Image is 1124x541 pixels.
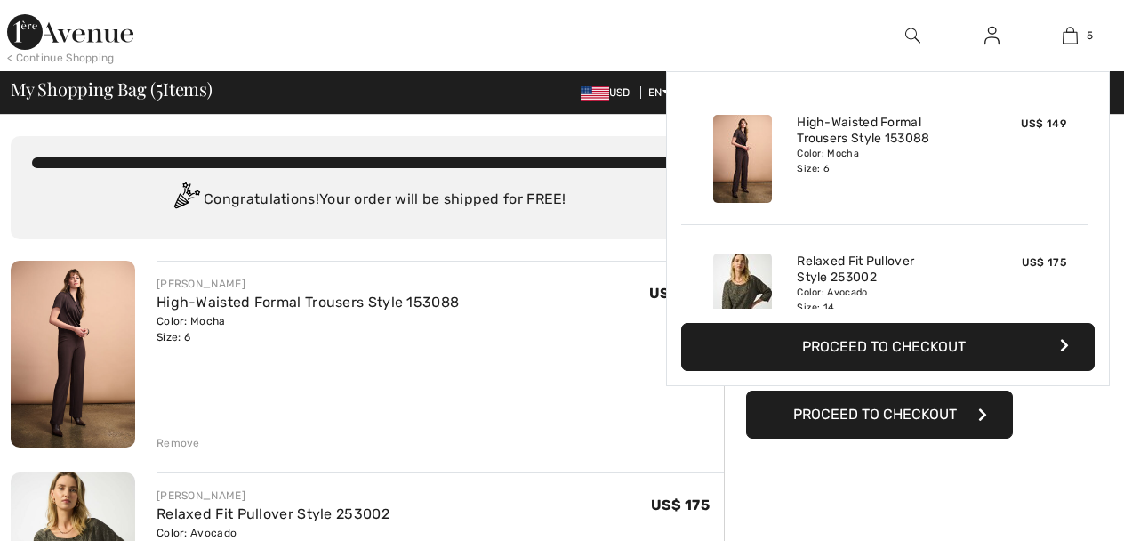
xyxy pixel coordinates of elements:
span: 5 [156,76,163,99]
span: USD [581,86,638,99]
span: EN [648,86,670,99]
img: Congratulation2.svg [168,182,204,218]
span: US$ 149 [649,285,710,302]
div: [PERSON_NAME] [157,276,459,292]
a: Relaxed Fit Pullover Style 253002 [797,254,972,286]
a: Sign In [970,25,1014,47]
div: Color: Mocha Size: 6 [797,147,972,175]
span: 5 [1087,28,1093,44]
img: US Dollar [581,86,609,101]
span: US$ 175 [651,497,710,513]
img: Relaxed Fit Pullover Style 253002 [713,254,772,342]
img: High-Waisted Formal Trousers Style 153088 [713,115,772,203]
div: < Continue Shopping [7,50,115,66]
img: My Info [984,25,1000,46]
button: Proceed to Checkout [746,391,1013,439]
div: [PERSON_NAME] [157,488,389,504]
div: Congratulations! Your order will be shipped for FREE! [32,182,702,218]
img: High-Waisted Formal Trousers Style 153088 [11,261,135,448]
span: Proceed to Checkout [793,406,957,423]
img: 1ère Avenue [7,14,133,50]
img: search the website [905,25,920,46]
div: Remove [157,435,200,451]
span: My Shopping Bag ( Items) [11,80,213,98]
a: High-Waisted Formal Trousers Style 153088 [157,294,459,311]
div: Color: Mocha Size: 6 [157,313,459,345]
img: My Bag [1063,25,1078,46]
span: US$ 149 [1021,117,1066,130]
button: Proceed to Checkout [681,323,1095,371]
a: High-Waisted Formal Trousers Style 153088 [797,115,972,147]
a: 5 [1032,25,1109,46]
a: Relaxed Fit Pullover Style 253002 [157,505,389,522]
span: US$ 175 [1022,256,1066,269]
div: Color: Avocado Size: 14 [797,286,972,314]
